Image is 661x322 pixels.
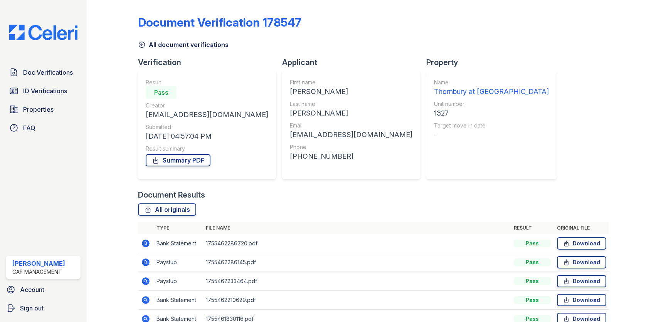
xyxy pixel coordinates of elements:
a: Sign out [3,300,84,316]
div: [EMAIL_ADDRESS][DOMAIN_NAME] [290,129,412,140]
a: All originals [138,203,196,216]
div: [EMAIL_ADDRESS][DOMAIN_NAME] [146,109,268,120]
th: Original file [554,222,609,234]
span: FAQ [23,123,35,132]
a: All document verifications [138,40,229,49]
td: 1755462233464.pdf [203,272,511,291]
td: 1755462286720.pdf [203,234,511,253]
div: CAF Management [12,268,65,276]
div: Result [146,79,268,86]
span: Sign out [20,304,44,313]
div: First name [290,79,412,86]
div: Thornbury at [GEOGRAPHIC_DATA] [434,86,549,97]
div: Phone [290,143,412,151]
span: Account [20,285,44,294]
td: 1755462210629.pdf [203,291,511,310]
div: Property [426,57,563,68]
a: Name Thornbury at [GEOGRAPHIC_DATA] [434,79,549,97]
div: Document Verification 178547 [138,15,301,29]
div: [PERSON_NAME] [290,86,412,97]
div: 1327 [434,108,549,119]
div: Applicant [282,57,426,68]
div: Verification [138,57,282,68]
div: Document Results [138,190,205,200]
div: Name [434,79,549,86]
div: Last name [290,100,412,108]
td: Paystub [153,253,203,272]
td: Bank Statement [153,234,203,253]
a: Download [557,237,606,250]
div: Pass [146,86,177,99]
td: Bank Statement [153,291,203,310]
th: Type [153,222,203,234]
a: Download [557,256,606,268]
a: FAQ [6,120,81,136]
div: Pass [514,296,551,304]
a: Download [557,275,606,287]
div: Email [290,122,412,129]
div: [PHONE_NUMBER] [290,151,412,162]
span: Doc Verifications [23,68,73,77]
div: Unit number [434,100,549,108]
a: Summary PDF [146,154,210,166]
a: Download [557,294,606,306]
div: Pass [514,240,551,247]
div: [PERSON_NAME] [12,259,65,268]
div: [DATE] 04:57:04 PM [146,131,268,142]
th: Result [511,222,554,234]
td: 1755462286145.pdf [203,253,511,272]
th: File name [203,222,511,234]
div: [PERSON_NAME] [290,108,412,119]
div: Creator [146,102,268,109]
div: Pass [514,258,551,266]
span: Properties [23,105,54,114]
span: ID Verifications [23,86,67,96]
div: Submitted [146,123,268,131]
div: Result summary [146,145,268,153]
div: Target move in date [434,122,549,129]
div: Pass [514,277,551,285]
a: Doc Verifications [6,65,81,80]
div: - [434,129,549,140]
a: ID Verifications [6,83,81,99]
td: Paystub [153,272,203,291]
a: Properties [6,102,81,117]
a: Account [3,282,84,297]
img: CE_Logo_Blue-a8612792a0a2168367f1c8372b55b34899dd931a85d93a1a3d3e32e68fde9ad4.png [3,25,84,40]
